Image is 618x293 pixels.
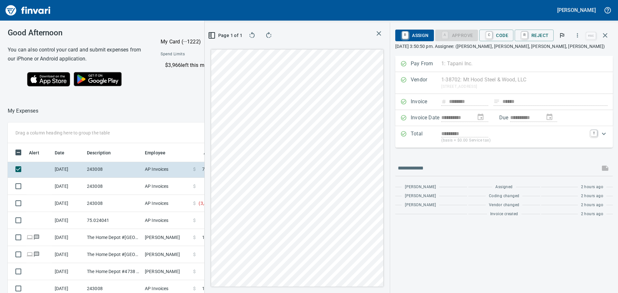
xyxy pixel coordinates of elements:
[33,235,40,239] span: Has messages
[435,32,478,38] div: Coding Required
[585,28,613,43] span: Close invoice
[202,234,220,241] span: 1,403.22
[142,263,191,280] td: [PERSON_NAME]
[204,149,220,157] span: Amount
[142,212,191,229] td: AP Invoices
[84,263,142,280] td: The Home Depot #4738 [GEOGRAPHIC_DATA] [GEOGRAPHIC_DATA]
[591,130,597,136] a: T
[193,200,196,206] span: $
[193,234,196,241] span: $
[489,202,520,208] span: Vendor changed
[411,130,441,144] p: Total
[395,30,434,41] button: RAssign
[586,32,596,39] a: esc
[8,107,38,115] p: My Expenses
[84,212,142,229] td: 75.024041
[581,184,603,190] span: 2 hours ago
[165,61,295,69] p: $3,966 left this month
[193,251,196,258] span: $
[8,45,145,63] h6: You can also control your card and submit expenses from our iPhone or Android application.
[52,212,84,229] td: [DATE]
[402,32,408,39] a: R
[52,229,84,246] td: [DATE]
[555,28,569,42] button: Flag
[202,285,220,292] span: 1,193.50
[405,184,436,190] span: [PERSON_NAME]
[193,166,196,172] span: $
[202,166,220,172] span: 7,840.00
[581,202,603,208] span: 2 hours ago
[52,161,84,178] td: [DATE]
[84,229,142,246] td: The Home Depot #[GEOGRAPHIC_DATA]
[8,28,145,37] h3: Good Afternoon
[142,161,191,178] td: AP Invoices
[489,193,520,199] span: Coding changed
[84,178,142,195] td: 243008
[210,30,242,41] button: Page 1 of 1
[4,3,52,18] img: Finvari
[495,184,512,190] span: Assigned
[486,32,492,39] a: C
[581,193,603,199] span: 2 hours ago
[161,38,209,46] p: My Card (···1222)
[581,211,603,217] span: 2 hours ago
[193,183,196,189] span: $
[26,252,33,256] span: Online transaction
[161,51,240,58] span: Spend Limits
[55,149,65,157] span: Date
[142,195,191,212] td: AP Invoices
[142,229,191,246] td: [PERSON_NAME]
[484,30,508,41] span: Code
[84,246,142,263] td: The Home Depot #[GEOGRAPHIC_DATA]
[29,149,39,157] span: Alert
[55,149,73,157] span: Date
[441,137,587,144] p: (basis + $0.00 Service tax)
[15,130,110,136] p: Drag a column heading here to group the table
[199,200,220,206] span: ( 3,404.25 )
[52,263,84,280] td: [DATE]
[52,246,84,263] td: [DATE]
[145,149,174,157] span: Employee
[84,195,142,212] td: 243008
[597,160,613,176] span: This records your message into the invoice and notifies anyone mentioned
[490,211,518,217] span: Invoice created
[27,72,70,87] img: Download on the App Store
[195,149,220,157] span: Amount
[479,30,513,41] button: CCode
[395,43,613,50] p: [DATE] 3:50:50 pm. Assignee: ([PERSON_NAME], [PERSON_NAME], [PERSON_NAME], [PERSON_NAME])
[87,149,119,157] span: Description
[26,235,33,239] span: Online transaction
[52,178,84,195] td: [DATE]
[29,149,48,157] span: Alert
[52,195,84,212] td: [DATE]
[521,32,528,39] a: R
[70,69,126,90] img: Get it on Google Play
[520,30,548,41] span: Reject
[212,32,239,40] span: Page 1 of 1
[405,202,436,208] span: [PERSON_NAME]
[400,30,428,41] span: Assign
[8,107,38,115] nav: breadcrumb
[193,217,196,224] span: $
[145,149,165,157] span: Employee
[395,126,613,148] div: Expand
[87,149,111,157] span: Description
[405,193,436,199] span: [PERSON_NAME]
[570,28,585,42] button: More
[556,5,597,15] button: [PERSON_NAME]
[193,268,196,275] span: $
[155,69,296,76] p: Online allowed
[84,161,142,178] td: 243008
[557,7,596,14] h5: [PERSON_NAME]
[142,178,191,195] td: AP Invoices
[33,252,40,256] span: Has messages
[142,246,191,263] td: [PERSON_NAME]
[193,285,196,292] span: $
[515,30,554,41] button: RReject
